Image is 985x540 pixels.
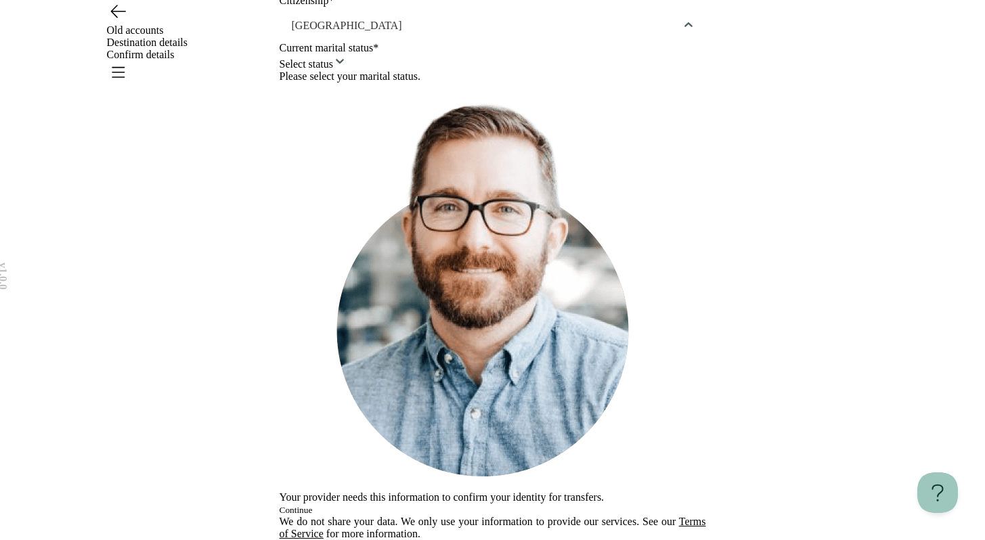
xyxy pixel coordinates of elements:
[280,83,686,489] img: Henry
[917,472,958,513] iframe: Toggle Customer Support
[280,505,313,515] span: Continue
[107,49,175,60] span: Confirm details
[280,516,706,540] p: We do not share your data. We only use your information to provide our services. See our for more...
[280,516,706,539] a: Terms of Service
[280,491,706,503] div: Your provider needs this information to confirm your identity for transfers.
[107,24,164,36] span: Old accounts
[107,37,188,48] span: Destination details
[280,505,313,516] button: Continue
[107,61,129,83] button: Open menu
